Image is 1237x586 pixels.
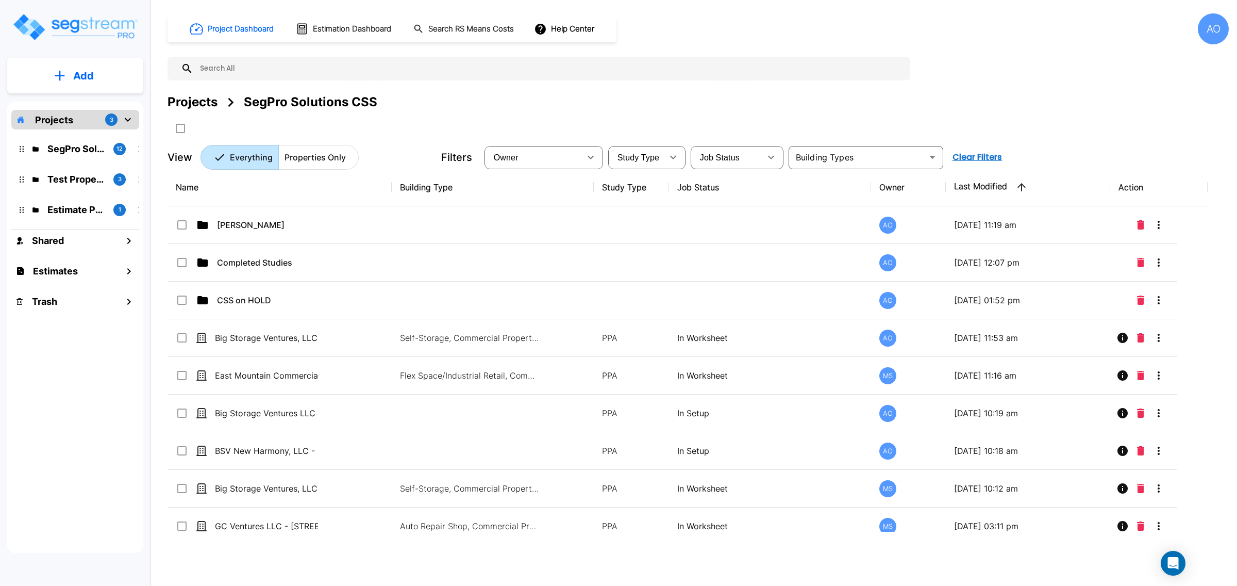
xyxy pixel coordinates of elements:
p: 1 [119,205,121,214]
div: Select [693,143,761,172]
div: AO [879,330,896,347]
div: AO [879,443,896,460]
input: Search All [193,57,905,80]
img: Logo [12,12,138,42]
button: Delete [1133,215,1148,235]
button: Info [1112,328,1133,348]
p: In Worksheet [677,520,863,532]
div: MS [879,480,896,497]
p: [DATE] 01:52 pm [954,294,1102,306]
div: AO [879,405,896,422]
button: More-Options [1148,516,1169,536]
p: 3 [118,175,122,184]
p: [DATE] 10:18 am [954,445,1102,457]
span: Study Type [617,153,659,162]
p: [DATE] 10:19 am [954,407,1102,419]
button: More-Options [1148,403,1169,424]
p: [DATE] 11:19 am [954,219,1102,231]
button: Help Center [532,19,598,39]
p: 12 [116,144,123,153]
p: Flex Space/Industrial Retail, Commercial Property Site [400,369,539,382]
div: MS [879,518,896,535]
div: AO [879,254,896,271]
button: More-Options [1148,441,1169,461]
h1: Shared [32,234,64,248]
button: More-Options [1148,478,1169,499]
p: Completed Studies [217,256,320,269]
p: Self-Storage, Commercial Property Site [400,332,539,344]
p: In Worksheet [677,332,863,344]
div: Platform [200,145,359,170]
button: Clear Filters [948,147,1006,168]
p: Big Storage Ventures LLC - 715 N 935 W [215,407,318,419]
button: Add [7,61,143,91]
p: CSS on HOLD [217,294,320,306]
button: Info [1112,365,1133,386]
p: PPA [602,332,660,344]
p: Big Storage Ventures, LLC - [STREET_ADDRESS] [215,482,318,495]
p: Estimate Property [47,203,105,217]
p: PPA [602,407,660,419]
p: PPA [602,445,660,457]
p: [DATE] 03:11 pm [954,520,1102,532]
p: Self-Storage, Commercial Property Site [400,482,539,495]
div: Select [610,143,663,172]
p: Everything [230,151,273,164]
button: SelectAll [170,118,191,139]
th: Name [168,169,392,206]
p: [DATE] 12:07 pm [954,256,1102,269]
span: Owner [494,153,519,162]
div: Projects [168,93,218,111]
th: Study Type [594,169,668,206]
p: [DATE] 11:16 am [954,369,1102,382]
button: Delete [1133,516,1148,536]
p: 3 [110,116,113,124]
p: [DATE] 10:12 am [954,482,1102,495]
button: More-Options [1148,215,1169,235]
button: Delete [1133,441,1148,461]
p: PPA [602,520,660,532]
p: BSV New Harmony, LLC - [STREET_ADDRESS] [215,445,318,457]
th: Job Status [669,169,871,206]
button: Delete [1133,478,1148,499]
button: More-Options [1148,252,1169,273]
p: Big Storage Ventures, LLC - [STREET_ADDRESS] [215,332,318,344]
button: Delete [1133,365,1148,386]
p: Test Property Folder [47,172,105,186]
button: More-Options [1148,290,1169,311]
button: Info [1112,441,1133,461]
span: Job Status [700,153,740,162]
h1: Project Dashboard [208,23,274,35]
button: Estimation Dashboard [292,18,397,40]
p: In Setup [677,407,863,419]
button: Info [1112,516,1133,536]
button: Everything [200,145,279,170]
button: Delete [1133,290,1148,311]
p: Add [73,68,94,84]
p: Projects [35,113,73,127]
button: Info [1112,403,1133,424]
button: Open [925,150,940,165]
p: Filters [441,150,472,165]
div: AO [879,292,896,309]
div: AO [879,217,896,234]
div: Open Intercom Messenger [1161,551,1185,576]
h1: Search RS Means Costs [428,23,514,35]
button: Delete [1133,328,1148,348]
h1: Estimation Dashboard [313,23,391,35]
button: Info [1112,478,1133,499]
th: Building Type [392,169,594,206]
p: Auto Repair Shop, Commercial Property Site [400,520,539,532]
p: PPA [602,369,660,382]
div: Select [487,143,580,172]
th: Owner [871,169,946,206]
p: In Worksheet [677,369,863,382]
input: Building Types [792,150,923,165]
p: [PERSON_NAME] [217,219,320,231]
h1: Trash [32,295,57,308]
p: East Mountain Commercial LLC - [STREET_ADDRESS] [215,369,318,382]
p: Properties Only [285,151,346,164]
p: [DATE] 11:53 am [954,332,1102,344]
button: More-Options [1148,365,1169,386]
button: Delete [1133,403,1148,424]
